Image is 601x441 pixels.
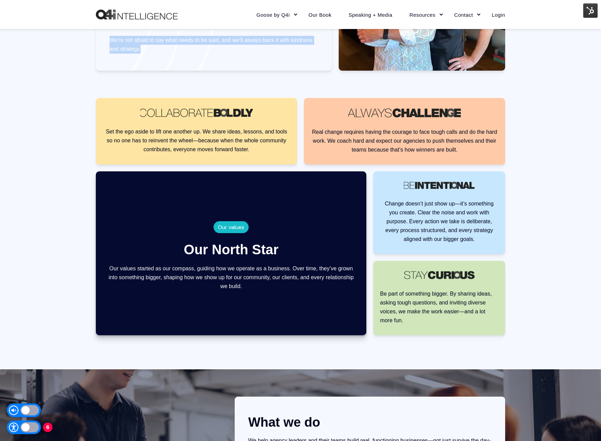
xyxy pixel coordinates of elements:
p: Change doesn’t just show up—it’s something you create. Clear the noise and work with purpose. Eve... [380,199,498,244]
img: HubSpot Tools Menu Toggle [583,3,598,18]
img: Collaborate Boldly [140,109,253,117]
p: We’re not afraid to say what needs to be said, and we’ll always back it with kindness and strategy. [109,36,318,54]
a: Back to Home [96,10,178,20]
div: Our North Star [184,242,279,257]
img: Stay Curious [404,271,475,279]
p: Set the ego aside to lift one another up. We share ideas, lessons, and tools so no one has to rei... [103,127,290,154]
img: Q4intelligence, LLC logo [96,10,178,20]
p: Be part of something bigger. By sharing ideas, asking tough questions, and inviting diverse voice... [380,289,498,325]
strong: What we do [248,415,320,429]
p: Real change requires having the courage to face tough calls and do the hard work. We coach hard a... [311,128,498,154]
p: Our values started as our compass, guiding how we operate as a business. Over time, they’ve grown... [106,264,356,291]
span: Our values [218,224,244,231]
iframe: Chat Widget [567,408,601,441]
img: Always Challenge [348,108,461,117]
img: Be Intentional [404,182,475,189]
